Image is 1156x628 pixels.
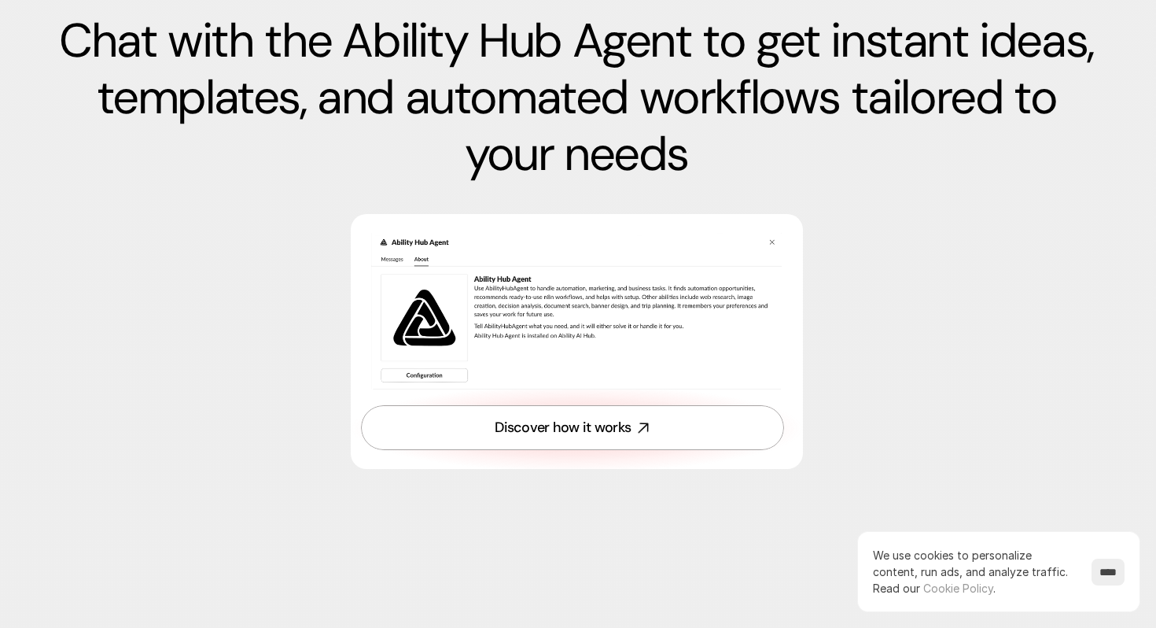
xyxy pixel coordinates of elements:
a: Cookie Policy [923,582,993,595]
p: We use cookies to personalize content, run ads, and analyze traffic. [873,547,1076,597]
span: Read our . [873,582,996,595]
p: Chat with the Ability Hub Agent to get instant ideas, templates, and automated workflows tailored... [57,13,1095,183]
div: Discover how it works [495,418,631,438]
a: Discover how it works [361,405,784,450]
